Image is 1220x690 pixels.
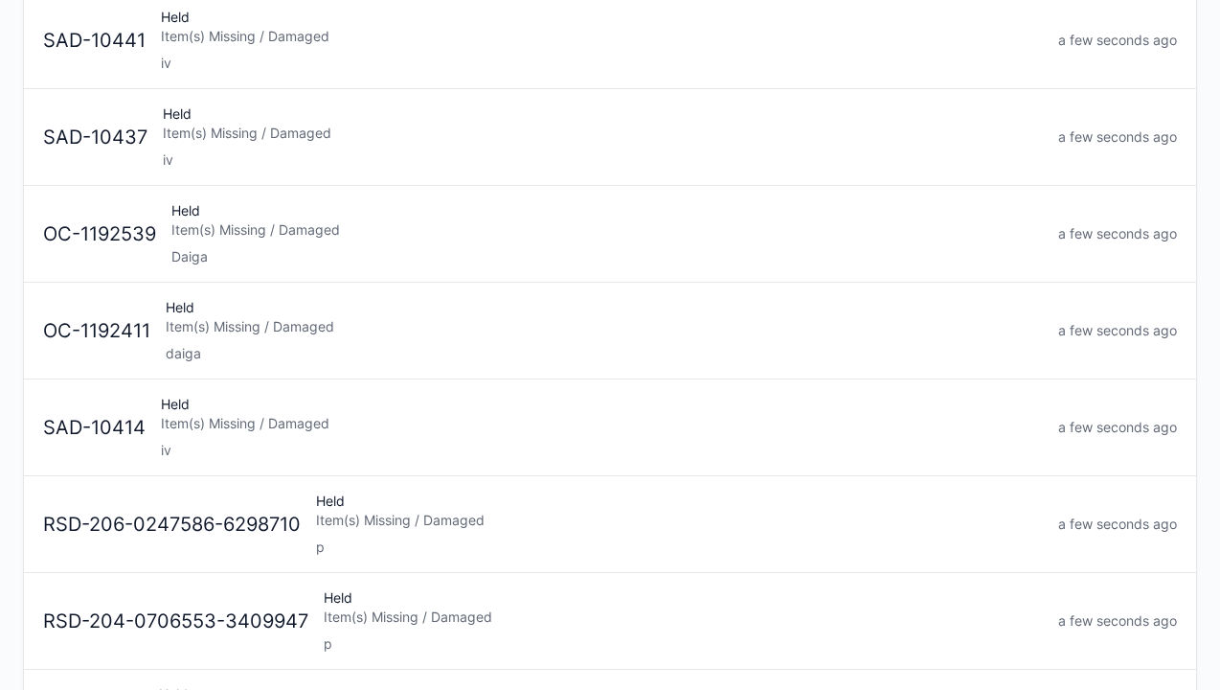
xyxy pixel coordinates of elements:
a: OC-1192411HeldItem(s) Missing / Damageddaigaa few seconds ago [24,283,1196,379]
div: Item(s) Missing / Damaged [161,27,1043,46]
a: SAD-10414HeldItem(s) Missing / Damagediva few seconds ago [24,379,1196,476]
div: Held [153,395,1051,460]
div: SAD-10414 [35,414,153,442]
div: Item(s) Missing / Damaged [316,511,1043,530]
div: a few seconds ago [1051,224,1185,243]
div: Item(s) Missing / Damaged [166,317,1043,336]
div: Item(s) Missing / Damaged [171,220,1043,240]
div: Held [153,8,1051,73]
div: Item(s) Missing / Damaged [161,414,1043,433]
div: Held [164,201,1051,266]
div: daiga [166,344,1043,363]
div: iv [161,441,1043,460]
div: iv [161,54,1043,73]
div: Held [155,104,1051,170]
div: Held [308,492,1051,557]
div: OC-1192539 [35,220,164,248]
div: p [316,538,1043,557]
div: a few seconds ago [1051,31,1185,50]
div: RSD-206-0247586-6298710 [35,511,308,539]
div: Held [158,298,1051,363]
div: Held [316,588,1051,654]
div: p [324,634,1043,654]
div: Daiga [171,247,1043,266]
div: a few seconds ago [1051,418,1185,437]
div: SAD-10441 [35,27,153,55]
div: iv [163,150,1043,170]
div: SAD-10437 [35,124,155,151]
div: a few seconds ago [1051,611,1185,631]
div: Item(s) Missing / Damaged [163,124,1043,143]
div: OC-1192411 [35,317,158,345]
a: RSD-206-0247586-6298710HeldItem(s) Missing / Damagedpa few seconds ago [24,476,1196,573]
a: RSD-204-0706553-3409947HeldItem(s) Missing / Damagedpa few seconds ago [24,573,1196,670]
div: Item(s) Missing / Damaged [324,608,1043,627]
div: a few seconds ago [1051,127,1185,147]
a: OC-1192539HeldItem(s) Missing / DamagedDaigaa few seconds ago [24,186,1196,283]
div: a few seconds ago [1051,321,1185,340]
a: SAD-10437HeldItem(s) Missing / Damagediva few seconds ago [24,89,1196,186]
div: RSD-204-0706553-3409947 [35,608,316,635]
div: a few seconds ago [1051,515,1185,534]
